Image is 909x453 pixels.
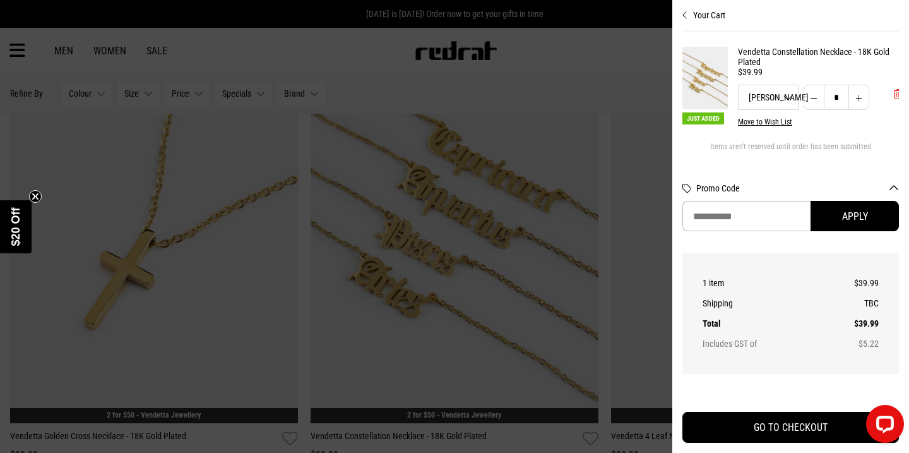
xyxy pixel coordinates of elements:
td: $5.22 [824,334,879,354]
span: Just Added [682,112,724,124]
th: Includes GST of [703,334,824,354]
button: Close teaser [29,190,42,203]
button: Decrease quantity [804,85,824,110]
td: $39.99 [824,313,879,334]
input: Promo Code [682,201,811,231]
td: TBC [824,293,879,313]
div: $39.99 [738,67,899,77]
span: $20 Off [9,207,22,246]
a: Vendetta Constellation Necklace - 18K Gold Plated [738,47,899,67]
td: $39.99 [824,273,879,293]
iframe: LiveChat chat widget [856,400,909,453]
input: Quantity [824,85,849,110]
span: [PERSON_NAME] [739,93,798,102]
th: 1 item [703,273,824,293]
button: Increase quantity [848,85,869,110]
button: Apply [811,201,899,231]
img: Vendetta Constellation Necklace - 18K Gold Plated [682,47,728,109]
div: Items aren't reserved until order has been submitted [682,142,899,161]
th: Total [703,313,824,334]
iframe: Customer reviews powered by Trustpilot [682,389,899,402]
th: Shipping [703,293,824,313]
button: Promo Code [696,183,899,193]
button: Move to Wish List [738,118,792,126]
button: GO TO CHECKOUT [682,412,899,443]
